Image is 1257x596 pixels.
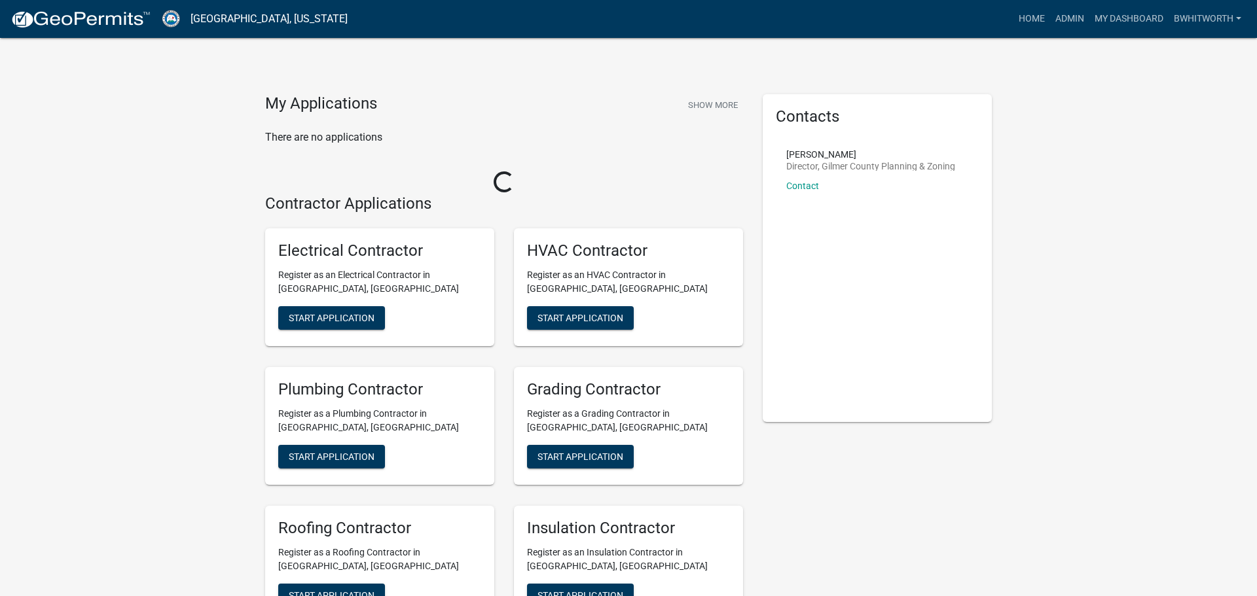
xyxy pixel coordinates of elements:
p: Register as an HVAC Contractor in [GEOGRAPHIC_DATA], [GEOGRAPHIC_DATA] [527,268,730,296]
button: Start Application [278,306,385,330]
button: Start Application [278,445,385,468]
p: Register as an Electrical Contractor in [GEOGRAPHIC_DATA], [GEOGRAPHIC_DATA] [278,268,481,296]
h5: Plumbing Contractor [278,380,481,399]
h5: HVAC Contractor [527,241,730,260]
p: There are no applications [265,130,743,145]
button: Start Application [527,445,634,468]
h5: Roofing Contractor [278,519,481,538]
a: Contact [786,181,819,191]
img: Gilmer County, Georgia [161,10,180,27]
h5: Contacts [776,107,979,126]
p: Director, Gilmer County Planning & Zoning [786,162,955,171]
p: [PERSON_NAME] [786,150,955,159]
span: Start Application [289,313,374,323]
button: Start Application [527,306,634,330]
span: Start Application [289,451,374,461]
a: [GEOGRAPHIC_DATA], [US_STATE] [191,8,348,30]
p: Register as a Grading Contractor in [GEOGRAPHIC_DATA], [GEOGRAPHIC_DATA] [527,407,730,434]
h5: Insulation Contractor [527,519,730,538]
a: Home [1013,7,1050,31]
p: Register as an Insulation Contractor in [GEOGRAPHIC_DATA], [GEOGRAPHIC_DATA] [527,546,730,573]
span: Start Application [537,451,623,461]
a: BWhitworth [1169,7,1247,31]
h4: Contractor Applications [265,194,743,213]
p: Register as a Plumbing Contractor in [GEOGRAPHIC_DATA], [GEOGRAPHIC_DATA] [278,407,481,434]
button: Show More [683,94,743,116]
a: My Dashboard [1089,7,1169,31]
h5: Grading Contractor [527,380,730,399]
h5: Electrical Contractor [278,241,481,260]
a: Admin [1050,7,1089,31]
h4: My Applications [265,94,377,114]
p: Register as a Roofing Contractor in [GEOGRAPHIC_DATA], [GEOGRAPHIC_DATA] [278,546,481,573]
span: Start Application [537,313,623,323]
